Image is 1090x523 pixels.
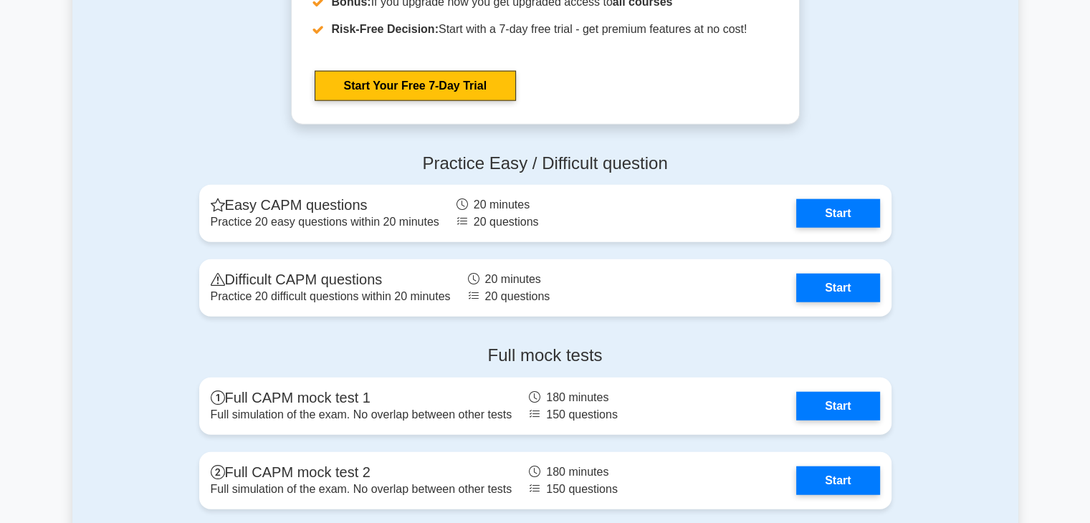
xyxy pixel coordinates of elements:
a: Start [796,466,879,495]
h4: Practice Easy / Difficult question [199,153,891,174]
a: Start [796,274,879,302]
a: Start Your Free 7-Day Trial [315,71,516,101]
a: Start [796,392,879,421]
h4: Full mock tests [199,345,891,366]
a: Start [796,199,879,228]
